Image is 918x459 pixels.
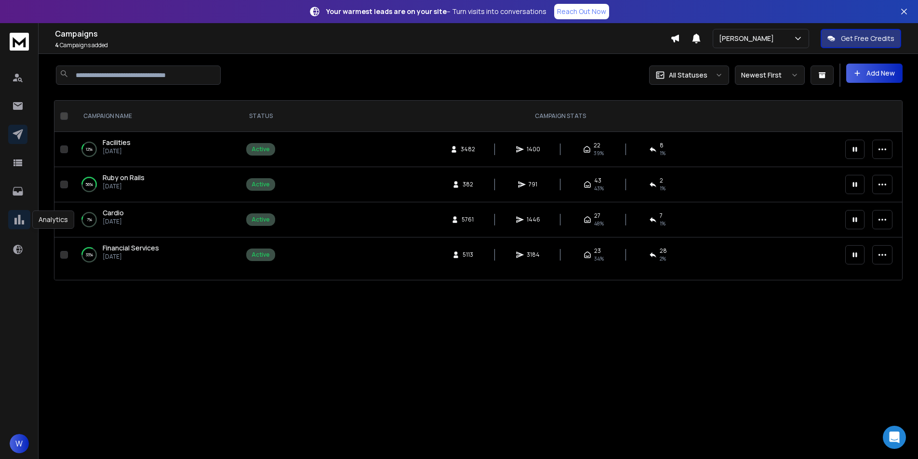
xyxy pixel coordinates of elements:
[883,426,906,449] div: Open Intercom Messenger
[10,33,29,51] img: logo
[240,101,281,132] th: STATUS
[55,41,59,49] span: 4
[10,434,29,453] button: W
[55,41,670,49] p: Campaigns added
[557,7,606,16] p: Reach Out Now
[821,29,901,48] button: Get Free Credits
[841,34,894,43] p: Get Free Credits
[32,210,74,229] div: Analytics
[326,7,447,16] strong: Your warmest leads are on your site
[72,101,240,132] th: CAMPAIGN NAME
[326,7,546,16] p: – Turn visits into conversations
[281,101,839,132] th: CAMPAIGN STATS
[55,28,670,39] h1: Campaigns
[554,4,609,19] a: Reach Out Now
[719,34,778,43] p: [PERSON_NAME]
